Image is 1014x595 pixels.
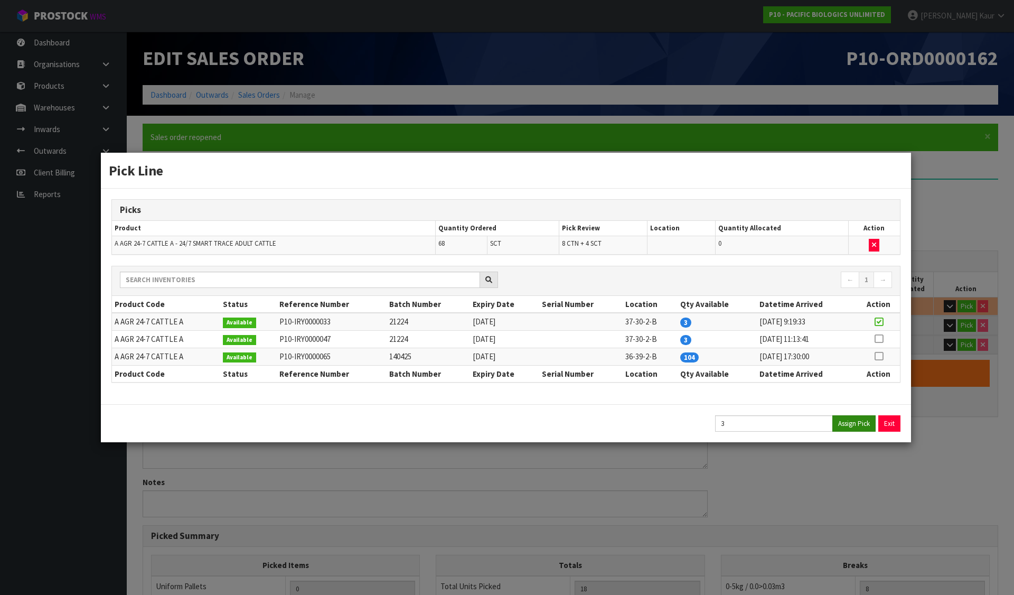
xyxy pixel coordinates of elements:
[623,296,678,313] th: Location
[112,221,435,236] th: Product
[112,348,220,365] td: A AGR 24-7 CATTLE A
[115,239,276,248] span: A AGR 24-7 CATTLE A - 24/7 SMART TRACE ADULT CATTLE
[120,205,892,215] h3: Picks
[277,313,387,330] td: P10-IRY0000033
[680,335,691,345] span: 3
[718,239,721,248] span: 0
[680,318,691,328] span: 3
[435,221,559,236] th: Quantity Ordered
[109,161,903,180] h3: Pick Line
[623,331,678,348] td: 37-30-2-B
[514,272,892,290] nav: Page navigation
[387,313,470,330] td: 21224
[623,313,678,330] td: 37-30-2-B
[112,313,220,330] td: A AGR 24-7 CATTLE A
[473,334,495,344] span: [DATE]
[277,296,387,313] th: Reference Number
[678,365,757,382] th: Qty Available
[539,296,623,313] th: Serial Number
[490,239,501,248] span: SCT
[223,335,256,346] span: Available
[120,272,480,288] input: Search inventories
[387,331,470,348] td: 21224
[715,415,833,432] input: Quantity Picked
[647,221,716,236] th: Location
[112,331,220,348] td: A AGR 24-7 CATTLE A
[857,365,900,382] th: Action
[220,296,276,313] th: Status
[387,365,470,382] th: Batch Number
[859,272,874,289] a: 1
[562,239,602,248] span: 8 CTN + 4 SCT
[277,331,387,348] td: P10-IRY0000047
[757,313,858,330] td: [DATE] 9:19:33
[387,348,470,365] td: 140425
[473,317,495,327] span: [DATE]
[112,365,220,382] th: Product Code
[832,415,876,432] button: Assign Pick
[757,296,858,313] th: Datetime Arrived
[470,296,539,313] th: Expiry Date
[874,272,892,289] a: →
[757,348,858,365] td: [DATE] 17:30:00
[112,296,220,313] th: Product Code
[716,221,849,236] th: Quantity Allocated
[757,331,858,348] td: [DATE] 11:13:41
[857,296,900,313] th: Action
[623,348,678,365] td: 36-39-2-B
[878,415,900,432] button: Exit
[841,272,859,289] a: ←
[848,221,900,236] th: Action
[559,221,647,236] th: Pick Review
[757,365,858,382] th: Datetime Arrived
[223,318,256,328] span: Available
[623,365,678,382] th: Location
[539,365,623,382] th: Serial Number
[678,296,757,313] th: Qty Available
[387,296,470,313] th: Batch Number
[223,352,256,363] span: Available
[277,348,387,365] td: P10-IRY0000065
[680,352,699,362] span: 104
[438,239,445,248] span: 68
[470,365,539,382] th: Expiry Date
[220,365,276,382] th: Status
[277,365,387,382] th: Reference Number
[473,351,495,361] span: [DATE]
